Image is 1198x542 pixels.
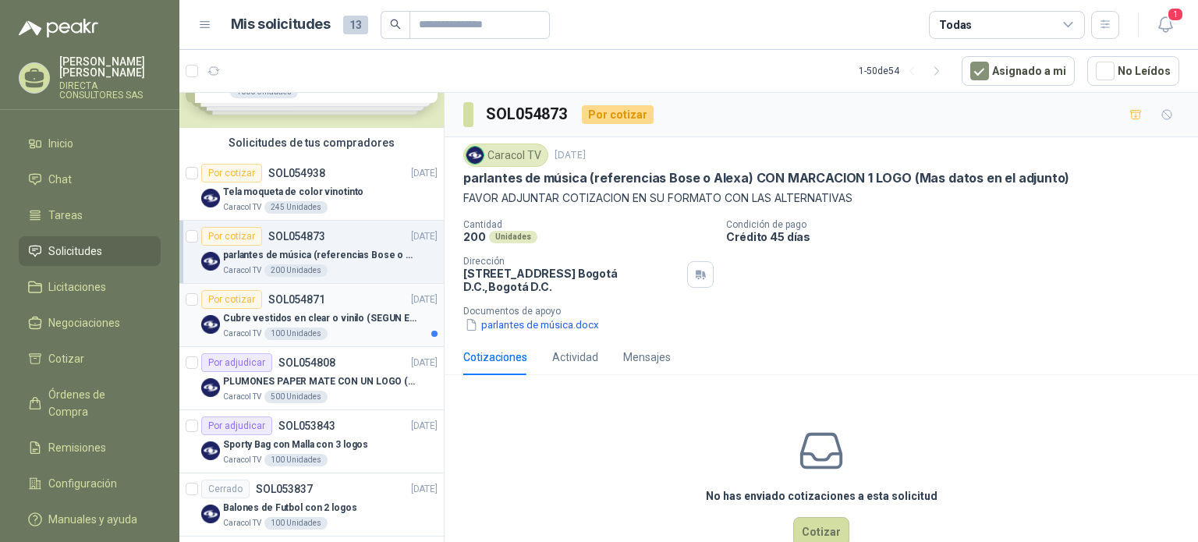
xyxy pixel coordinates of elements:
button: No Leídos [1087,56,1179,86]
p: SOL054808 [278,357,335,368]
p: [DATE] [411,482,438,497]
span: Tareas [48,207,83,224]
a: Por cotizarSOL054873[DATE] Company Logoparlantes de música (referencias Bose o Alexa) CON MARCACI... [179,221,444,284]
a: Por adjudicarSOL054808[DATE] Company LogoPLUMONES PAPER MATE CON UN LOGO (SEGUN REF.ADJUNTA)Carac... [179,347,444,410]
button: parlantes de música.docx [463,317,601,333]
div: Actividad [552,349,598,366]
a: Solicitudes [19,236,161,266]
p: Caracol TV [223,391,261,403]
p: DIRECTA CONSULTORES SAS [59,81,161,100]
p: Cubre vestidos en clear o vinilo (SEGUN ESPECIFICACIONES DEL ADJUNTO) [223,311,417,326]
p: parlantes de música (referencias Bose o Alexa) CON MARCACION 1 LOGO (Mas datos en el adjunto) [463,170,1069,186]
span: 13 [343,16,368,34]
img: Company Logo [201,189,220,207]
button: Asignado a mi [962,56,1075,86]
p: [DATE] [411,356,438,370]
div: Cotizaciones [463,349,527,366]
div: 100 Unidades [264,517,328,530]
p: Caracol TV [223,454,261,466]
span: Inicio [48,135,73,152]
p: [DATE] [411,229,438,244]
a: Manuales y ayuda [19,505,161,534]
img: Company Logo [201,378,220,397]
div: Por adjudicar [201,416,272,435]
p: [DATE] [555,148,586,163]
a: Negociaciones [19,308,161,338]
a: Por adjudicarSOL053843[DATE] Company LogoSporty Bag con Malla con 3 logosCaracol TV100 Unidades [179,410,444,473]
a: Por cotizarSOL054871[DATE] Company LogoCubre vestidos en clear o vinilo (SEGUN ESPECIFICACIONES D... [179,284,444,347]
p: Sporty Bag con Malla con 3 logos [223,437,368,452]
p: Balones de Futbol con 2 logos [223,501,357,515]
p: Crédito 45 días [726,230,1192,243]
h3: SOL054873 [486,102,569,126]
p: [DATE] [411,166,438,181]
p: FAVOR ADJUNTAR COTIZACION EN SU FORMATO CON LAS ALTERNATIVAS [463,190,1179,207]
p: Caracol TV [223,201,261,214]
a: Cotizar [19,344,161,374]
div: Por cotizar [201,290,262,309]
span: Solicitudes [48,243,102,260]
div: 245 Unidades [264,201,328,214]
div: Por cotizar [201,164,262,182]
p: PLUMONES PAPER MATE CON UN LOGO (SEGUN REF.ADJUNTA) [223,374,417,389]
div: Unidades [489,231,537,243]
span: Chat [48,171,72,188]
div: Solicitudes de tus compradores [179,128,444,158]
p: SOL053843 [278,420,335,431]
p: [DATE] [411,292,438,307]
h1: Mis solicitudes [231,13,331,36]
a: Configuración [19,469,161,498]
div: Por cotizar [201,227,262,246]
img: Company Logo [201,252,220,271]
a: Por cotizarSOL054938[DATE] Company LogoTela moqueta de color vinotintoCaracol TV245 Unidades [179,158,444,221]
div: Cerrado [201,480,250,498]
p: Tela moqueta de color vinotinto [223,185,363,200]
a: Licitaciones [19,272,161,302]
div: 100 Unidades [264,328,328,340]
div: Mensajes [623,349,671,366]
span: Negociaciones [48,314,120,331]
p: [PERSON_NAME] [PERSON_NAME] [59,56,161,78]
p: Condición de pago [726,219,1192,230]
p: parlantes de música (referencias Bose o Alexa) CON MARCACION 1 LOGO (Mas datos en el adjunto) [223,248,417,263]
div: 200 Unidades [264,264,328,277]
img: Company Logo [201,315,220,334]
img: Logo peakr [19,19,98,37]
div: 1 - 50 de 54 [859,58,949,83]
img: Company Logo [201,441,220,460]
div: Caracol TV [463,143,548,167]
p: SOL053837 [256,484,313,494]
div: 100 Unidades [264,454,328,466]
a: CerradoSOL053837[DATE] Company LogoBalones de Futbol con 2 logosCaracol TV100 Unidades [179,473,444,537]
a: Tareas [19,200,161,230]
div: Todas [939,16,972,34]
span: Cotizar [48,350,84,367]
div: Por adjudicar [201,353,272,372]
p: [STREET_ADDRESS] Bogotá D.C. , Bogotá D.C. [463,267,681,293]
div: 500 Unidades [264,391,328,403]
p: SOL054938 [268,168,325,179]
p: SOL054871 [268,294,325,305]
p: SOL054873 [268,231,325,242]
p: Cantidad [463,219,714,230]
h3: No has enviado cotizaciones a esta solicitud [706,487,937,505]
img: Company Logo [201,505,220,523]
span: Configuración [48,475,117,492]
p: Caracol TV [223,517,261,530]
span: Licitaciones [48,278,106,296]
p: 200 [463,230,486,243]
a: Chat [19,165,161,194]
p: Dirección [463,256,681,267]
a: Remisiones [19,433,161,462]
p: Documentos de apoyo [463,306,1192,317]
p: Caracol TV [223,264,261,277]
p: [DATE] [411,419,438,434]
button: 1 [1151,11,1179,39]
a: Inicio [19,129,161,158]
div: Por cotizar [582,105,654,124]
img: Company Logo [466,147,484,164]
a: Órdenes de Compra [19,380,161,427]
span: Remisiones [48,439,106,456]
span: search [390,19,401,30]
span: 1 [1167,7,1184,22]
